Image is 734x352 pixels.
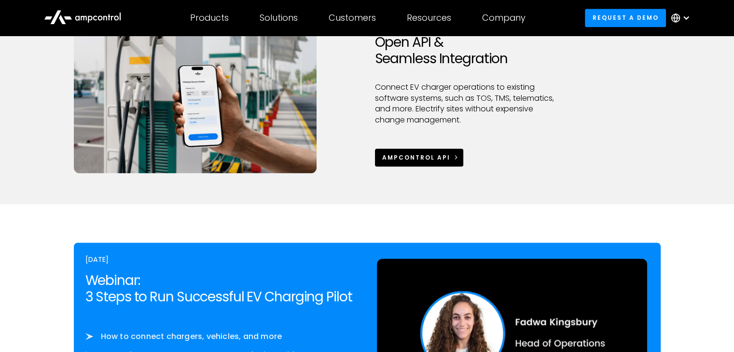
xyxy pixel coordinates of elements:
div: Company [482,13,526,23]
h2: Open API & Seamless Integration [375,34,561,67]
p: Connect EV charger operations to existing software systems, such as TOS, TMS, telematics, and mor... [375,82,561,125]
a: Request a demo [585,9,666,27]
a: Ampcontrol APi [375,149,464,166]
p: ‍ [85,321,358,331]
div: Solutions [260,13,298,23]
div: Customers [329,13,376,23]
div: Resources [407,13,451,23]
div: Products [190,13,229,23]
h2: Webinar: 3 Steps to Run Successful EV Charging Pilot [85,272,358,305]
li: How to connect chargers, vehicles, and more [85,331,358,342]
img: Ampcontrol EV fleet charging integrations [74,10,317,173]
div: [DATE] [85,254,358,265]
div: Ampcontrol APi [382,153,450,162]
